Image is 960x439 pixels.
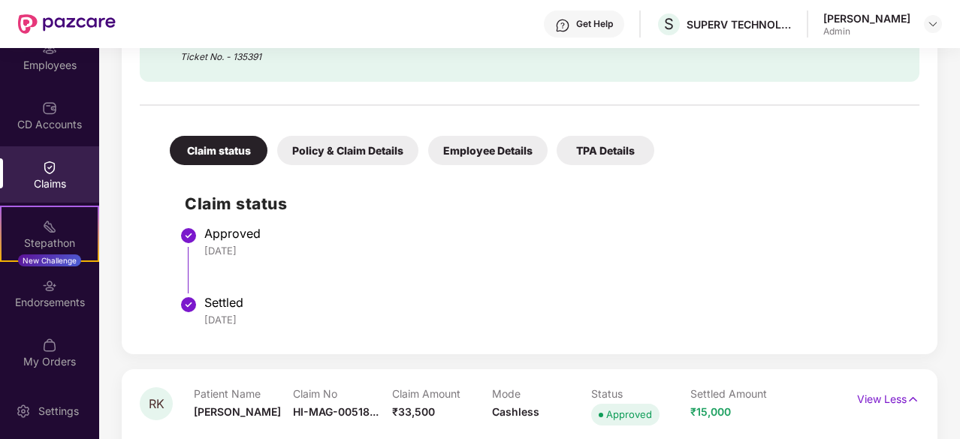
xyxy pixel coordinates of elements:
[18,254,81,266] div: New Challenge
[18,14,116,34] img: New Pazcare Logo
[42,101,57,116] img: svg+xml;base64,PHN2ZyBpZD0iQ0RfQWNjb3VudHMiIGRhdGEtbmFtZT0iQ0QgQWNjb3VudHMiIHhtbG5zPSJodHRwOi8vd3...
[492,405,539,418] span: Cashless
[428,136,548,165] div: Employee Details
[690,405,731,418] span: ₹15,000
[927,18,939,30] img: svg+xml;base64,PHN2ZyBpZD0iRHJvcGRvd24tMzJ4MzIiIHhtbG5zPSJodHRwOi8vd3d3LnczLm9yZy8yMDAwL3N2ZyIgd2...
[293,405,379,418] span: HI-MAG-00518...
[2,236,98,251] div: Stepathon
[690,387,789,400] p: Settled Amount
[185,191,904,216] h2: Claim status
[823,26,910,38] div: Admin
[392,387,491,400] p: Claim Amount
[576,18,613,30] div: Get Help
[180,296,198,314] img: svg+xml;base64,PHN2ZyBpZD0iU3RlcC1Eb25lLTMyeDMyIiB4bWxucz0iaHR0cDovL3d3dy53My5vcmcvMjAwMC9zdmciIH...
[664,15,674,33] span: S
[180,41,393,64] div: Ticket No. - 135391
[591,387,690,400] p: Status
[204,226,904,241] div: Approved
[492,387,591,400] p: Mode
[34,404,83,419] div: Settings
[907,391,919,407] img: svg+xml;base64,PHN2ZyB4bWxucz0iaHR0cDovL3d3dy53My5vcmcvMjAwMC9zdmciIHdpZHRoPSIxNyIgaGVpZ2h0PSIxNy...
[194,387,293,400] p: Patient Name
[557,136,654,165] div: TPA Details
[42,160,57,175] img: svg+xml;base64,PHN2ZyBpZD0iQ2xhaW0iIHhtbG5zPSJodHRwOi8vd3d3LnczLm9yZy8yMDAwL3N2ZyIgd2lkdGg9IjIwIi...
[606,407,652,422] div: Approved
[194,405,281,418] span: [PERSON_NAME]
[42,338,57,353] img: svg+xml;base64,PHN2ZyBpZD0iTXlfT3JkZXJzIiBkYXRhLW5hbWU9Ik15IE9yZGVycyIgeG1sbnM9Imh0dHA6Ly93d3cudz...
[204,313,904,326] div: [DATE]
[42,278,57,293] img: svg+xml;base64,PHN2ZyBpZD0iRW5kb3JzZW1lbnRzIiB4bWxucz0iaHR0cDovL3d3dy53My5vcmcvMjAwMC9zdmciIHdpZH...
[16,404,31,419] img: svg+xml;base64,PHN2ZyBpZD0iU2V0dGluZy0yMHgyMCIgeG1sbnM9Imh0dHA6Ly93d3cudzMub3JnLzIwMDAvc3ZnIiB3aW...
[555,18,570,33] img: svg+xml;base64,PHN2ZyBpZD0iSGVscC0zMngzMiIgeG1sbnM9Imh0dHA6Ly93d3cudzMub3JnLzIwMDAvc3ZnIiB3aWR0aD...
[180,227,198,245] img: svg+xml;base64,PHN2ZyBpZD0iU3RlcC1Eb25lLTMyeDMyIiB4bWxucz0iaHR0cDovL3d3dy53My5vcmcvMjAwMC9zdmciIH...
[42,219,57,234] img: svg+xml;base64,PHN2ZyB4bWxucz0iaHR0cDovL3d3dy53My5vcmcvMjAwMC9zdmciIHdpZHRoPSIyMSIgaGVpZ2h0PSIyMC...
[293,387,392,400] p: Claim No
[392,405,435,418] span: ₹33,500
[823,11,910,26] div: [PERSON_NAME]
[687,17,792,32] div: SUPERV TECHNOLOGIES PRIVATE LIMITED
[277,136,418,165] div: Policy & Claim Details
[42,41,57,56] img: svg+xml;base64,PHN2ZyBpZD0iRW1wbG95ZWVzIiB4bWxucz0iaHR0cDovL3d3dy53My5vcmcvMjAwMC9zdmciIHdpZHRoPS...
[204,244,904,257] div: [DATE]
[857,387,919,407] p: View Less
[149,398,165,410] span: RK
[170,136,267,165] div: Claim status
[204,295,904,310] div: Settled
